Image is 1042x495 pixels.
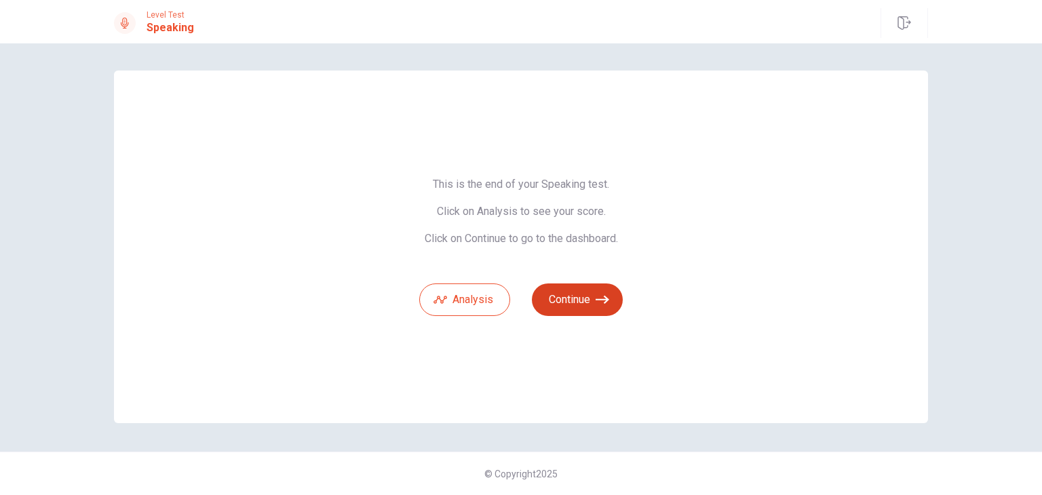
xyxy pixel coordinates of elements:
button: Continue [532,283,623,316]
span: © Copyright 2025 [484,469,558,479]
span: This is the end of your Speaking test. Click on Analysis to see your score. Click on Continue to ... [419,178,623,245]
h1: Speaking [147,20,194,36]
button: Analysis [419,283,510,316]
span: Level Test [147,10,194,20]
